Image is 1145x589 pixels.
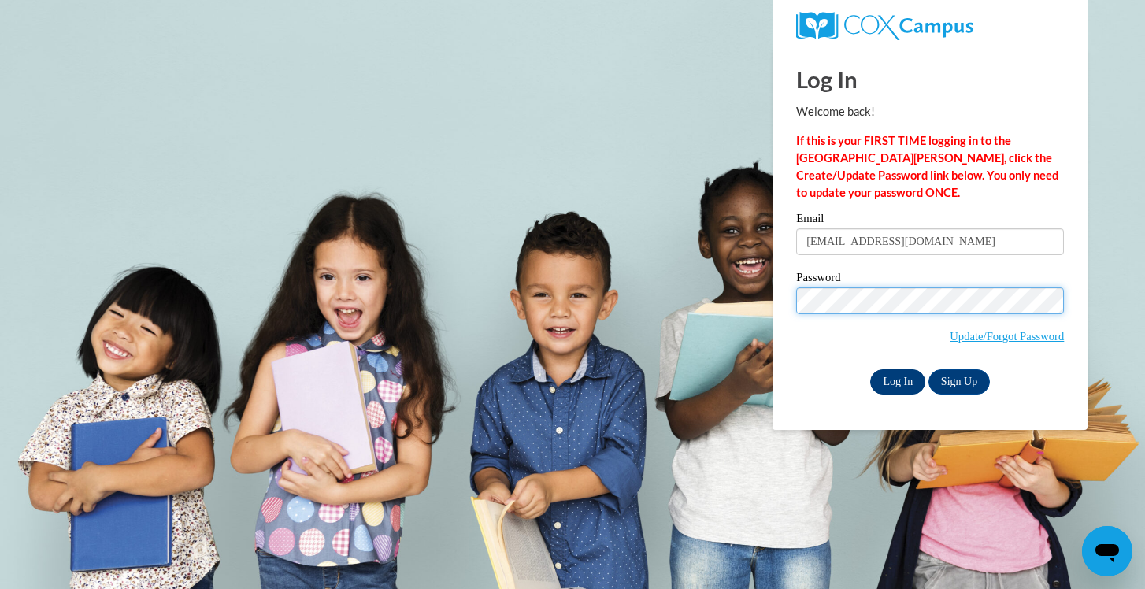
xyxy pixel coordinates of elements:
[796,63,1064,95] h1: Log In
[796,103,1064,120] p: Welcome back!
[796,12,1064,40] a: COX Campus
[796,272,1064,287] label: Password
[950,330,1064,343] a: Update/Forgot Password
[796,134,1058,199] strong: If this is your FIRST TIME logging in to the [GEOGRAPHIC_DATA][PERSON_NAME], click the Create/Upd...
[870,369,925,395] input: Log In
[928,369,990,395] a: Sign Up
[796,12,973,40] img: COX Campus
[796,213,1064,228] label: Email
[1082,526,1132,576] iframe: Button to launch messaging window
